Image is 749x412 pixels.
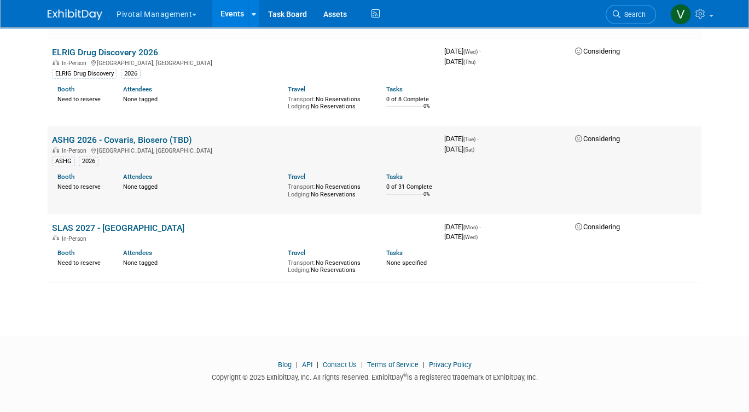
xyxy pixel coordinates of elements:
[288,266,311,274] span: Lodging:
[463,234,478,240] span: (Wed)
[423,103,430,118] td: 0%
[386,183,436,191] div: 0 of 31 Complete
[302,361,312,369] a: API
[463,49,478,55] span: (Wed)
[444,135,479,143] span: [DATE]
[57,249,74,257] a: Booth
[358,361,365,369] span: |
[288,191,311,198] span: Lodging:
[79,156,98,166] div: 2026
[57,181,107,191] div: Need to reserve
[121,69,141,79] div: 2026
[323,361,357,369] a: Contact Us
[444,145,474,153] span: [DATE]
[386,96,436,103] div: 0 of 8 Complete
[123,173,152,181] a: Attendees
[575,47,620,55] span: Considering
[57,173,74,181] a: Booth
[314,361,321,369] span: |
[123,85,152,93] a: Attendees
[463,136,475,142] span: (Tue)
[288,103,311,110] span: Lodging:
[123,249,152,257] a: Attendees
[53,60,59,65] img: In-Person Event
[463,147,474,153] span: (Sat)
[288,96,316,103] span: Transport:
[479,223,481,231] span: -
[575,135,620,143] span: Considering
[52,146,436,154] div: [GEOGRAPHIC_DATA], [GEOGRAPHIC_DATA]
[288,257,370,274] div: No Reservations No Reservations
[53,147,59,153] img: In-Person Event
[123,257,279,267] div: None tagged
[386,85,403,93] a: Tasks
[288,183,316,190] span: Transport:
[444,47,481,55] span: [DATE]
[57,257,107,267] div: Need to reserve
[386,249,403,257] a: Tasks
[403,372,407,378] sup: ®
[57,85,74,93] a: Booth
[429,361,472,369] a: Privacy Policy
[288,94,370,111] div: No Reservations No Reservations
[52,223,184,233] a: SLAS 2027 - [GEOGRAPHIC_DATA]
[288,249,305,257] a: Travel
[444,57,475,66] span: [DATE]
[52,135,192,145] a: ASHG 2026 - Covaris, Biosero (TBD)
[293,361,300,369] span: |
[52,47,158,57] a: ELRIG Drug Discovery 2026
[606,5,656,24] a: Search
[53,235,59,241] img: In-Person Event
[477,135,479,143] span: -
[288,173,305,181] a: Travel
[386,173,403,181] a: Tasks
[444,233,478,241] span: [DATE]
[288,85,305,93] a: Travel
[57,94,107,103] div: Need to reserve
[670,4,691,25] img: Valerie Weld
[123,181,279,191] div: None tagged
[444,223,481,231] span: [DATE]
[367,361,419,369] a: Terms of Service
[123,94,279,103] div: None tagged
[386,259,427,266] span: None specified
[48,9,102,20] img: ExhibitDay
[620,10,646,19] span: Search
[463,59,475,65] span: (Thu)
[575,223,620,231] span: Considering
[288,181,370,198] div: No Reservations No Reservations
[62,147,90,154] span: In-Person
[423,192,430,206] td: 0%
[420,361,427,369] span: |
[278,361,292,369] a: Blog
[463,224,478,230] span: (Mon)
[52,156,75,166] div: ASHG
[288,259,316,266] span: Transport:
[479,47,481,55] span: -
[62,235,90,242] span: In-Person
[52,58,436,67] div: [GEOGRAPHIC_DATA], [GEOGRAPHIC_DATA]
[62,60,90,67] span: In-Person
[52,69,117,79] div: ELRIG Drug Discovery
